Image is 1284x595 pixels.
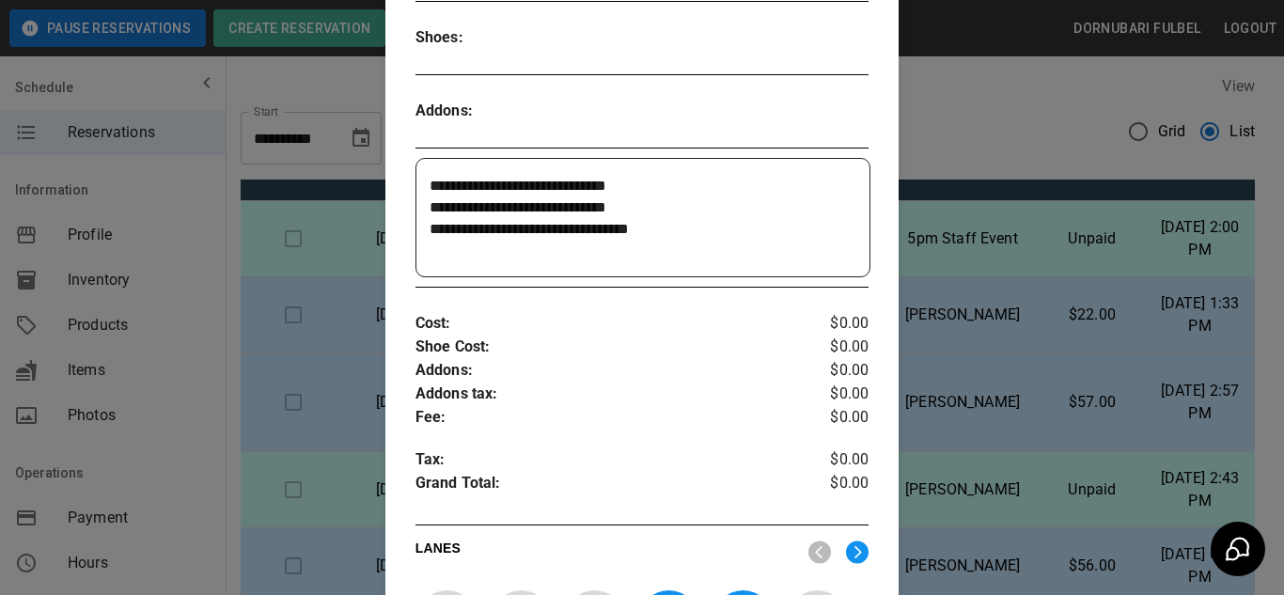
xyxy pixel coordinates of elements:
[793,312,869,336] p: $0.00
[415,406,793,430] p: Fee :
[793,472,869,500] p: $0.00
[808,540,831,564] img: nav_left.svg
[793,406,869,430] p: $0.00
[415,26,529,50] p: Shoes :
[415,359,793,383] p: Addons :
[415,336,793,359] p: Shoe Cost :
[793,383,869,406] p: $0.00
[415,448,793,472] p: Tax :
[846,540,869,564] img: right.svg
[793,359,869,383] p: $0.00
[415,539,793,565] p: LANES
[415,100,529,123] p: Addons :
[415,472,793,500] p: Grand Total :
[793,336,869,359] p: $0.00
[415,383,793,406] p: Addons tax :
[793,448,869,472] p: $0.00
[415,312,793,336] p: Cost :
